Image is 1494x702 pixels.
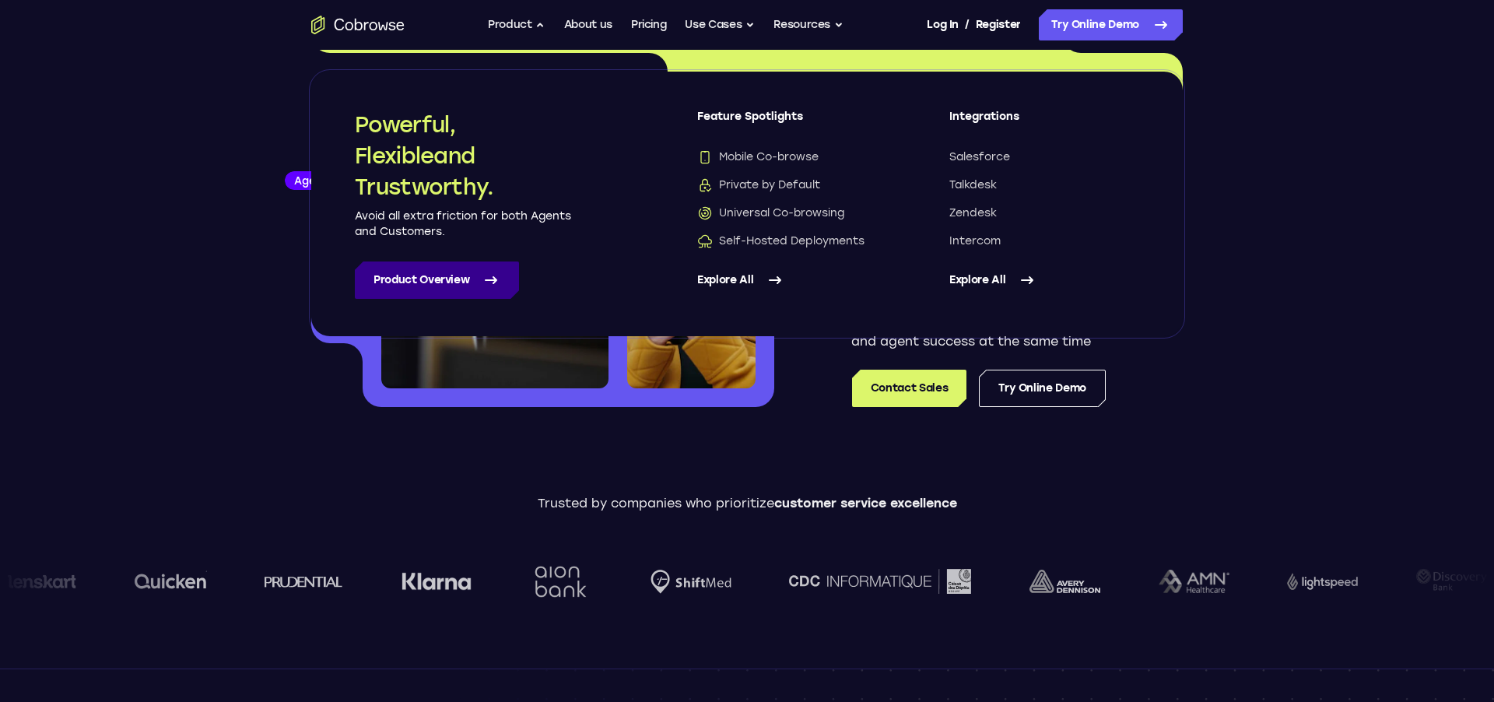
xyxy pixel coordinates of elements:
[488,9,545,40] button: Product
[965,16,970,34] span: /
[1159,570,1229,594] img: AMN Healthcare
[949,205,1139,221] a: Zendesk
[773,9,843,40] button: Resources
[697,109,887,137] span: Feature Spotlights
[852,370,966,407] a: Contact Sales
[697,261,887,299] a: Explore All
[774,496,957,511] span: customer service excellence
[311,16,405,34] a: Go to the home page
[1039,9,1183,40] a: Try Online Demo
[355,261,519,299] a: Product Overview
[949,177,1139,193] a: Talkdesk
[693,62,1158,137] span: creates better
[355,109,573,202] h2: Powerful, Flexible and Trustworthy.
[402,572,472,591] img: Klarna
[949,149,1010,165] span: Salesforce
[685,9,755,40] button: Use Cases
[564,9,612,40] a: About us
[355,209,573,240] p: Avoid all extra friction for both Agents and Customers.
[949,233,1001,249] span: Intercom
[697,149,713,165] img: Mobile Co-browse
[789,569,971,593] img: CDC Informatique
[697,205,844,221] span: Universal Co-browsing
[697,177,820,193] span: Private by Default
[651,570,731,594] img: Shiftmed
[697,205,713,221] img: Universal Co-browsing
[949,233,1139,249] a: Intercom
[949,205,997,221] span: Zendesk
[979,370,1106,407] a: Try Online Demo
[949,149,1139,165] a: Salesforce
[631,9,667,40] a: Pricing
[697,177,713,193] img: Private by Default
[949,177,997,193] span: Talkdesk
[1029,570,1100,593] img: avery-dennison
[265,575,343,588] img: prudential
[697,233,864,249] span: Self-Hosted Deployments
[697,233,887,249] a: Self-Hosted DeploymentsSelf-Hosted Deployments
[949,261,1139,299] a: Explore All
[697,177,887,193] a: Private by DefaultPrivate by Default
[697,233,713,249] img: Self-Hosted Deployments
[949,109,1139,137] span: Integrations
[529,550,592,613] img: Aion Bank
[697,149,819,165] span: Mobile Co-browse
[976,9,1021,40] a: Register
[927,9,958,40] a: Log In
[697,149,887,165] a: Mobile Co-browseMobile Co-browse
[697,205,887,221] a: Universal Co-browsingUniversal Co-browsing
